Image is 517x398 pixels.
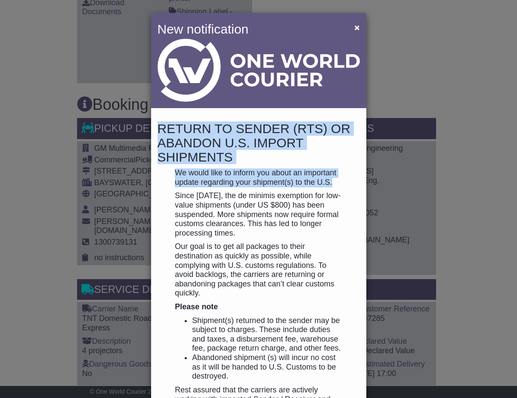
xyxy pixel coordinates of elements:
p: Our goal is to get all packages to their destination as quickly as possible, while complying with... [175,242,342,298]
span: × [354,22,359,32]
button: Close [350,19,364,36]
p: Since [DATE], the de minimis exemption for low-value shipments (under US $800) has been suspended... [175,191,342,238]
strong: Please note [175,302,218,311]
h4: New notification [158,19,342,39]
li: Abandoned shipment (s) will incur no cost as it will be handed to U.S. Customs to be destroyed. [192,353,342,381]
h4: RETURN TO SENDER (RTS) OR ABANDON U.S. IMPORT SHIPMENTS [158,121,360,164]
img: Light [158,39,360,102]
li: Shipment(s) returned to the sender may be subject to charges. These include duties and taxes, a d... [192,316,342,353]
p: We would like to inform you about an important update regarding your shipment(s) to the U.S. [175,168,342,187]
